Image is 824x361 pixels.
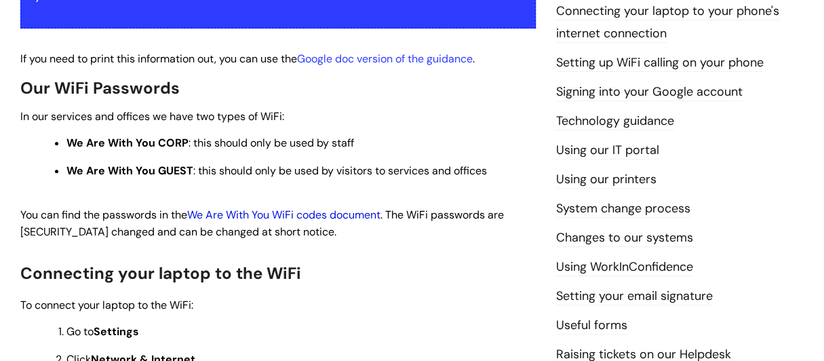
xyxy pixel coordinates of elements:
span: Connecting your laptop to the WiFi [20,263,301,284]
span: Go to [66,324,139,339]
a: Using our IT portal [556,142,659,159]
span: To connect your laptop to the WiFi: [20,298,193,312]
a: Useful forms [556,317,627,335]
span: You can find the passwords in the . The WiFi passwords are [SECURITY_DATA] changed and can be cha... [20,208,504,239]
a: Technology guidance [556,113,674,130]
a: Using WorkInConfidence [556,259,693,276]
span: In our services and offices we have two types of WiFi: [20,109,284,123]
span: Our WiFi Passwords [20,77,180,98]
strong: We Are With You GUEST [66,164,193,178]
a: Using our printers [556,171,656,189]
a: Google doc version of the guidance [297,52,473,66]
span: : this should only be used by visitors to services and offices [66,164,487,178]
a: We Are With You WiFi codes document [187,208,380,222]
a: Setting up WiFi calling on your phone [556,54,764,72]
a: Signing into your Google account [556,83,743,101]
a: Setting your email signature [556,288,713,305]
span: : this should only be used by staff [66,136,354,150]
strong: Settings [94,324,139,339]
a: Connecting your laptop to your phone's internet connection [556,3,779,42]
strong: We Are With You CORP [66,136,189,150]
a: Changes to our systems [556,229,693,247]
a: System change process [556,200,690,218]
span: If you need to print this information out, you can use the . [20,52,475,66]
